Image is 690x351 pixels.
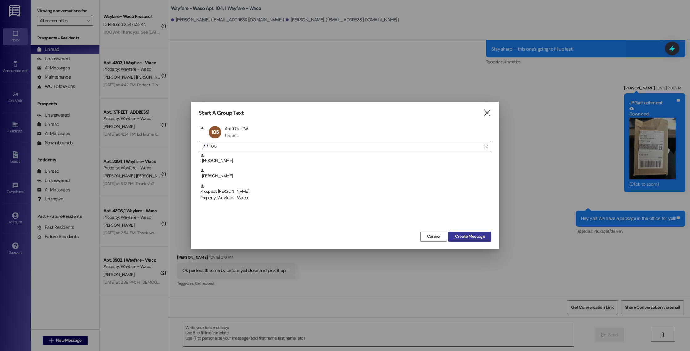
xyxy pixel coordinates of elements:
[483,110,491,116] i: 
[200,184,491,201] div: Prospect: [PERSON_NAME]
[199,168,491,184] div: : [PERSON_NAME]
[200,153,491,164] div: : [PERSON_NAME]
[427,233,440,240] span: Cancel
[420,232,447,242] button: Cancel
[484,144,488,149] i: 
[200,168,491,179] div: : [PERSON_NAME]
[200,143,210,150] i: 
[225,133,237,138] div: 1 Tenant
[448,232,491,242] button: Create Message
[199,184,491,199] div: Prospect: [PERSON_NAME]Property: Wayfare - Waco
[200,195,491,201] div: Property: Wayfare - Waco
[199,109,244,117] h3: Start A Group Text
[211,129,219,135] span: 105
[199,153,491,168] div: : [PERSON_NAME]
[225,126,248,131] div: Apt 105 - 1W
[210,142,481,151] input: Search for any contact or apartment
[199,125,204,130] h3: To:
[481,142,491,151] button: Clear text
[455,233,485,240] span: Create Message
